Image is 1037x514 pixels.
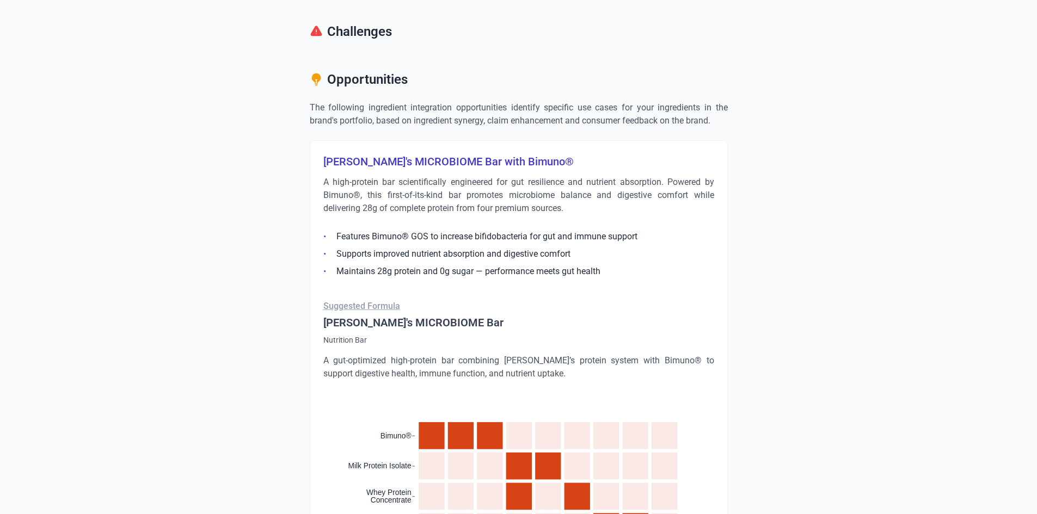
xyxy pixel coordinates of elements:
tspan: Whey Protein [366,488,411,497]
li: Features Bimuno® GOS to increase bifidobacteria for gut and immune support [323,230,714,243]
p: The following ingredient integration opportunities identify specific use cases for your ingredien... [310,101,728,127]
h4: [PERSON_NAME]'s MICROBIOME Bar [323,315,714,330]
h2: Opportunities [310,71,728,92]
p: Suggested Formula [323,300,714,313]
tspan: Concentrate [370,496,411,504]
h3: [PERSON_NAME]'s MICROBIOME Bar with Bimuno® [323,154,714,169]
text: Milk Protein Isolate [348,462,411,470]
p: Nutrition Bar [323,335,714,345]
text: Bimuno® [380,432,411,440]
h2: Challenges [310,23,728,45]
li: Supports improved nutrient absorption and digestive comfort [323,247,714,261]
p: A gut-optimized high-protein bar combining [PERSON_NAME]’s protein system with Bimuno® to support... [323,354,714,380]
p: A high-protein bar scientifically engineered for gut resilience and nutrient absorption. Powered ... [323,176,714,215]
li: Maintains 28g protein and 0g sugar — performance meets gut health [323,265,714,278]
